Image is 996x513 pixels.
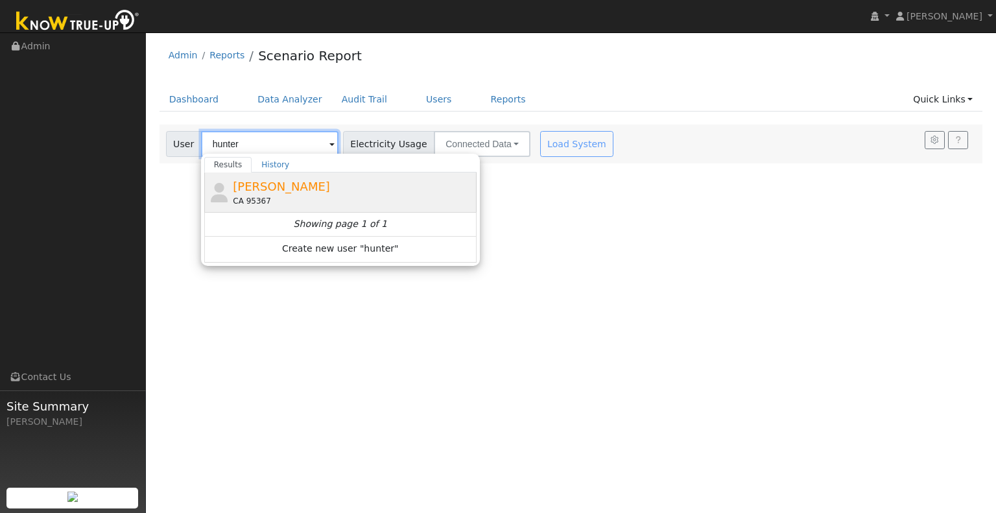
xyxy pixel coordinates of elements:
input: Select a User [201,131,338,157]
a: Reports [209,50,244,60]
a: Help Link [948,131,968,149]
a: Audit Trail [332,88,397,112]
a: Scenario Report [258,48,362,64]
span: [PERSON_NAME] [907,11,982,21]
a: Results [204,157,252,173]
img: Know True-Up [10,7,146,36]
a: Users [416,88,462,112]
div: [PERSON_NAME] [6,415,139,429]
span: Electricity Usage [343,131,434,157]
a: Data Analyzer [248,88,332,112]
a: Quick Links [903,88,982,112]
span: User [166,131,202,157]
a: History [252,157,299,173]
a: Dashboard [160,88,229,112]
button: Settings [925,131,945,149]
a: Reports [481,88,536,112]
a: Admin [169,50,198,60]
button: Connected Data [434,131,530,157]
img: retrieve [67,492,78,502]
span: Site Summary [6,398,139,415]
